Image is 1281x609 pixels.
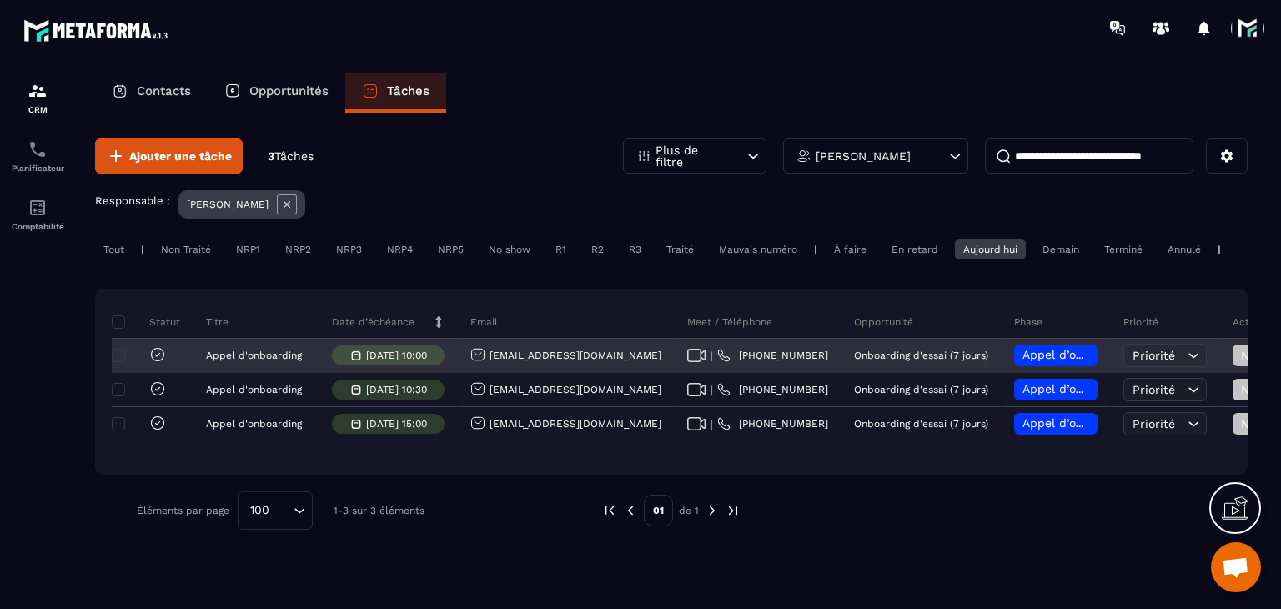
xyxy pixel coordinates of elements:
[28,81,48,101] img: formation
[854,384,988,395] p: Onboarding d'essai (7 jours)
[583,239,612,259] div: R2
[711,418,713,430] span: |
[275,501,289,520] input: Search for option
[1022,416,1180,430] span: Appel d’onboarding planifié
[95,138,243,174] button: Ajouter une tâche
[1022,348,1180,361] span: Appel d’onboarding planifié
[249,83,329,98] p: Opportunités
[656,144,729,168] p: Plus de filtre
[547,239,575,259] div: R1
[238,491,313,530] div: Search for option
[717,417,828,430] a: [PHONE_NUMBER]
[679,504,699,517] p: de 1
[153,239,219,259] div: Non Traité
[228,239,269,259] div: NRP1
[206,315,229,329] p: Titre
[883,239,947,259] div: En retard
[4,164,71,173] p: Planificateur
[332,315,414,329] p: Date d’échéance
[826,239,875,259] div: À faire
[470,315,498,329] p: Email
[28,198,48,218] img: accountant
[274,149,314,163] span: Tâches
[854,315,913,329] p: Opportunité
[854,418,988,430] p: Onboarding d'essai (7 jours)
[1211,542,1261,592] div: Ouvrir le chat
[705,503,720,518] img: next
[206,418,302,430] p: Appel d'onboarding
[95,194,170,207] p: Responsable :
[4,185,71,244] a: accountantaccountantComptabilité
[366,384,427,395] p: [DATE] 10:30
[1022,382,1180,395] span: Appel d’onboarding planifié
[711,350,713,362] span: |
[328,239,370,259] div: NRP3
[141,244,144,255] p: |
[4,222,71,231] p: Comptabilité
[334,505,424,516] p: 1-3 sur 3 éléments
[244,501,275,520] span: 100
[602,503,617,518] img: prev
[717,349,828,362] a: [PHONE_NUMBER]
[366,418,427,430] p: [DATE] 15:00
[268,148,314,164] p: 3
[687,315,772,329] p: Meet / Téléphone
[206,350,302,361] p: Appel d'onboarding
[4,68,71,127] a: formationformationCRM
[4,105,71,114] p: CRM
[379,239,421,259] div: NRP4
[1233,315,1263,329] p: Action
[955,239,1026,259] div: Aujourd'hui
[1133,417,1175,430] span: Priorité
[1159,239,1209,259] div: Annulé
[711,384,713,396] span: |
[1133,349,1175,362] span: Priorité
[206,384,302,395] p: Appel d'onboarding
[711,239,806,259] div: Mauvais numéro
[1034,239,1088,259] div: Demain
[366,350,427,361] p: [DATE] 10:00
[816,150,911,162] p: [PERSON_NAME]
[1133,383,1175,396] span: Priorité
[116,315,180,329] p: Statut
[345,73,446,113] a: Tâches
[1218,244,1221,255] p: |
[620,239,650,259] div: R3
[187,199,269,210] p: [PERSON_NAME]
[28,139,48,159] img: scheduler
[387,83,430,98] p: Tâches
[23,15,173,46] img: logo
[658,239,702,259] div: Traité
[95,73,208,113] a: Contacts
[480,239,539,259] div: No show
[208,73,345,113] a: Opportunités
[129,148,232,164] span: Ajouter une tâche
[644,495,673,526] p: 01
[814,244,817,255] p: |
[95,239,133,259] div: Tout
[277,239,319,259] div: NRP2
[717,383,828,396] a: [PHONE_NUMBER]
[854,350,988,361] p: Onboarding d'essai (7 jours)
[623,503,638,518] img: prev
[137,505,229,516] p: Éléments par page
[726,503,741,518] img: next
[1096,239,1151,259] div: Terminé
[1014,315,1042,329] p: Phase
[430,239,472,259] div: NRP5
[1123,315,1158,329] p: Priorité
[137,83,191,98] p: Contacts
[4,127,71,185] a: schedulerschedulerPlanificateur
